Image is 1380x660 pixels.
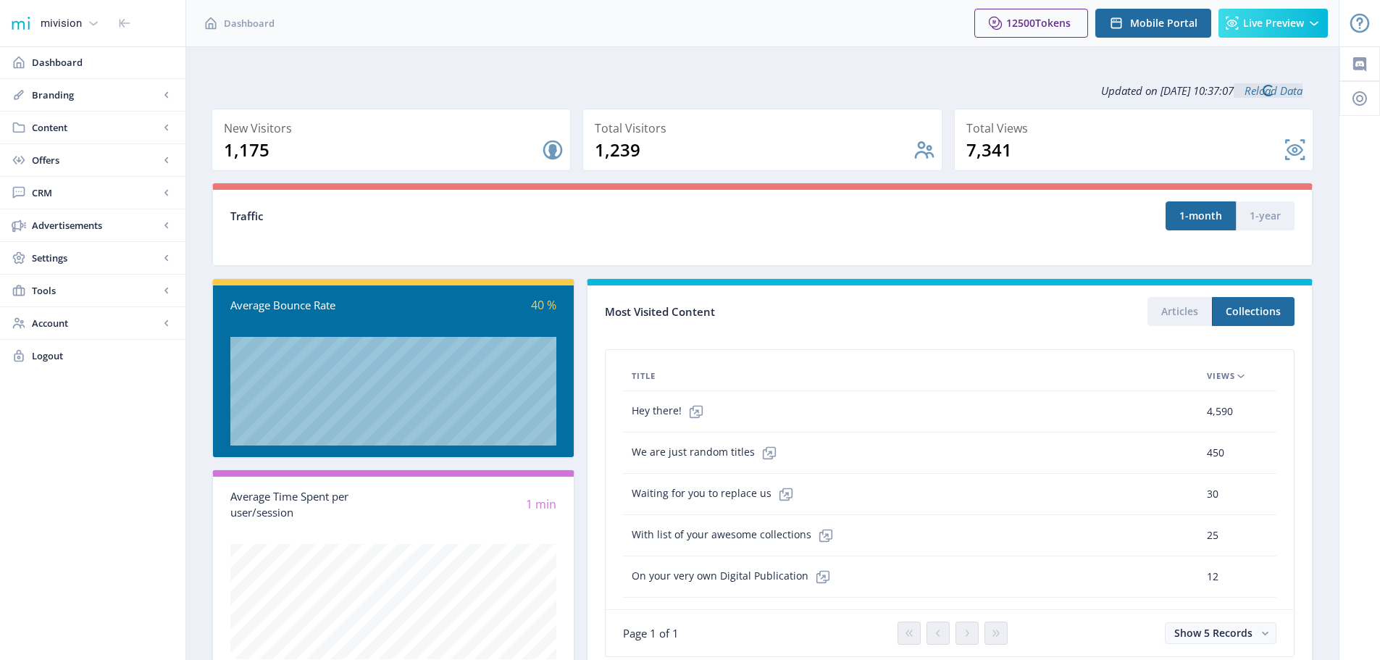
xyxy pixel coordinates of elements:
span: 4,590 [1207,403,1233,420]
div: Average Bounce Rate [230,297,393,314]
span: Content [32,120,159,135]
div: New Visitors [224,118,564,138]
span: On your very own Digital Publication [632,562,837,591]
span: Waiting for you to replace us [632,480,800,509]
div: Total Views [966,118,1307,138]
div: Most Visited Content [605,301,950,323]
span: 40 % [531,297,556,313]
span: 450 [1207,444,1224,461]
div: 1 min [393,496,556,513]
span: Logout [32,348,174,363]
button: Collections [1212,297,1295,326]
span: Settings [32,251,159,265]
span: 12 [1207,568,1218,585]
button: Mobile Portal [1095,9,1211,38]
span: Offers [32,153,159,167]
button: 1-year [1236,201,1295,230]
button: Articles [1147,297,1212,326]
div: 1,175 [224,138,541,162]
span: 30 [1207,485,1218,503]
span: 25 [1207,527,1218,544]
span: Dashboard [32,55,174,70]
span: Branding [32,88,159,102]
span: Mobile Portal [1130,17,1197,29]
span: We are just random titles [632,438,784,467]
span: Show 5 Records [1174,626,1253,640]
a: Reload Data [1234,83,1302,98]
span: CRM [32,185,159,200]
span: Live Preview [1243,17,1304,29]
img: 1f20cf2a-1a19-485c-ac21-848c7d04f45b.png [9,12,32,35]
button: Live Preview [1218,9,1328,38]
div: Updated on [DATE] 10:37:07 [212,72,1313,109]
div: mivision [41,7,82,39]
span: Tokens [1035,16,1071,30]
span: Advertisements [32,218,159,233]
span: With list of your awesome collections [632,521,840,550]
button: Show 5 Records [1165,622,1276,644]
span: Hey there! [632,397,711,426]
div: Traffic [230,208,763,225]
span: Views [1207,367,1235,385]
span: Page 1 of 1 [623,626,679,640]
div: 7,341 [966,138,1284,162]
button: 12500Tokens [974,9,1088,38]
div: Total Visitors [595,118,935,138]
span: Account [32,316,159,330]
span: Title [632,367,656,385]
div: Average Time Spent per user/session [230,488,393,521]
span: Tools [32,283,159,298]
button: 1-month [1166,201,1236,230]
span: Dashboard [224,16,275,30]
div: 1,239 [595,138,912,162]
